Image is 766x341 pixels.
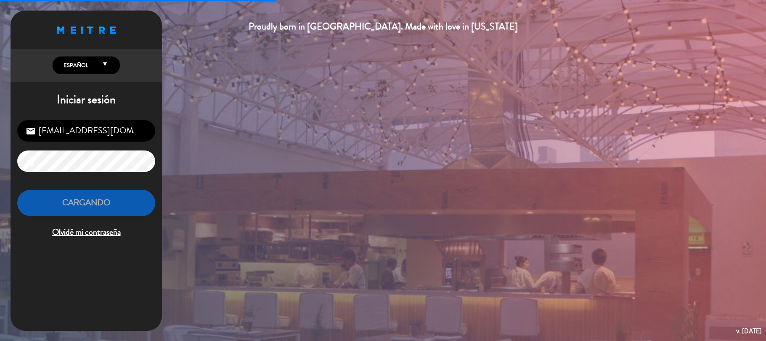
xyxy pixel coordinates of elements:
div: v. [DATE] [736,325,762,337]
i: email [26,126,36,136]
h1: Iniciar sesión [11,93,162,107]
i: lock [26,156,36,166]
span: Español [61,61,88,70]
span: Olvidé mi contraseña [17,226,155,239]
button: Cargando [17,190,155,216]
input: Correo Electrónico [17,120,155,142]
